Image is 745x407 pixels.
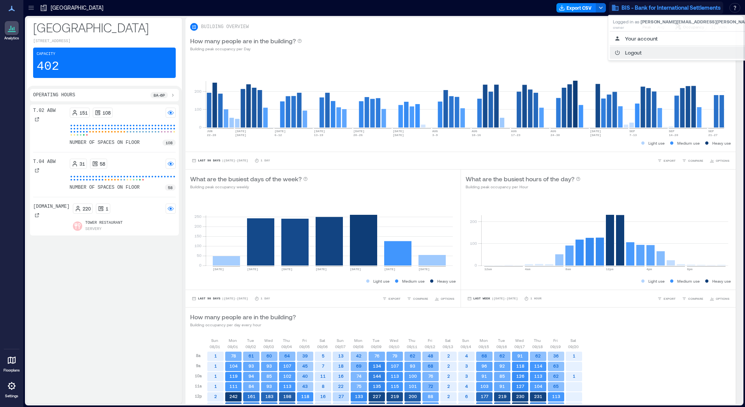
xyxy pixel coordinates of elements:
p: 1 Day [261,296,270,301]
p: Sun [337,337,344,343]
text: 219 [391,394,399,399]
a: Settings [2,377,21,401]
text: 27 [339,394,344,399]
p: 09/20 [568,343,579,350]
text: JUN [207,129,213,133]
p: Thu [408,337,415,343]
text: 62 [410,353,415,358]
text: 4 [465,353,468,358]
p: Light use [648,278,665,284]
p: 8a [196,352,201,359]
text: 113 [534,373,542,379]
text: 62 [553,373,559,379]
p: 09/05 [299,343,310,350]
text: 100 [409,373,417,379]
text: 62 [535,353,541,358]
text: [DATE] [590,129,601,133]
text: 16 [320,394,326,399]
p: Mon [480,337,488,343]
p: Fri [302,337,307,343]
p: 10a [195,373,202,379]
text: 63 [553,363,559,368]
text: 3-9 [432,133,438,137]
p: 09/04 [281,343,292,350]
p: Tue [247,337,254,343]
p: 1 Day [261,158,270,163]
text: 68 [482,353,487,358]
p: [DOMAIN_NAME] [33,203,70,210]
p: Sat [320,337,325,343]
text: 11 [320,373,326,379]
button: BIS - Bank for International Settlements [609,2,723,14]
text: 84 [249,384,254,389]
span: OPTIONS [716,158,729,163]
text: 118 [301,394,309,399]
span: OPTIONS [441,296,454,301]
text: 91 [482,373,487,379]
text: 3 [465,363,468,368]
p: 09/19 [550,343,561,350]
tspan: 250 [194,214,201,219]
text: 227 [373,394,381,399]
text: 5 [322,353,325,358]
text: 6 [465,394,468,399]
p: Fri [428,337,432,343]
text: 39 [302,353,308,358]
text: 22-28 [207,133,216,137]
text: [DATE] [353,129,365,133]
span: EXPORT [664,158,676,163]
text: 40 [302,373,308,379]
p: Heavy use [437,278,456,284]
text: 113 [391,373,399,379]
p: 09/07 [335,343,346,350]
text: 126 [516,373,524,379]
button: EXPORT [656,295,677,303]
p: Sat [445,337,450,343]
text: 113 [283,384,291,389]
text: 114 [534,363,542,368]
text: 103 [480,384,489,389]
text: SEP [629,129,635,133]
text: 2 [447,394,450,399]
text: [DATE] [590,133,601,137]
p: Building occupancy per day every hour [190,322,296,328]
p: How many people are in the building? [190,36,296,46]
text: 219 [498,394,507,399]
p: 09/03 [263,343,274,350]
p: Building peak occupancy per Day [190,46,302,52]
button: OPTIONS [708,295,731,303]
p: T.02 ABW [33,108,56,114]
text: AUG [511,129,517,133]
a: Floorplans [1,351,22,375]
text: 85 [500,373,505,379]
span: COMPARE [413,296,428,301]
p: [STREET_ADDRESS] [33,38,176,44]
p: 09/18 [532,343,543,350]
p: Wed [515,337,524,343]
p: 09/15 [478,343,489,350]
text: [DATE] [235,133,246,137]
p: Heavy use [712,140,731,146]
p: 09/17 [514,343,525,350]
p: Wed [264,337,273,343]
text: 96 [482,363,487,368]
text: 127 [516,384,524,389]
text: 113 [552,394,560,399]
text: [DATE] [274,129,286,133]
text: 104 [230,363,238,368]
text: 101 [409,384,417,389]
text: [DATE] [393,133,404,137]
text: 93 [410,363,415,368]
text: 36 [553,353,559,358]
text: 133 [355,394,363,399]
span: COMPARE [688,296,703,301]
text: 88 [428,394,433,399]
text: AUG [471,129,477,133]
span: EXPORT [388,296,401,301]
text: [DATE] [316,267,327,271]
p: Light use [373,278,390,284]
tspan: 100 [194,107,201,111]
text: 12am [484,267,492,271]
p: 58 [168,184,173,191]
text: 93 [267,363,272,368]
